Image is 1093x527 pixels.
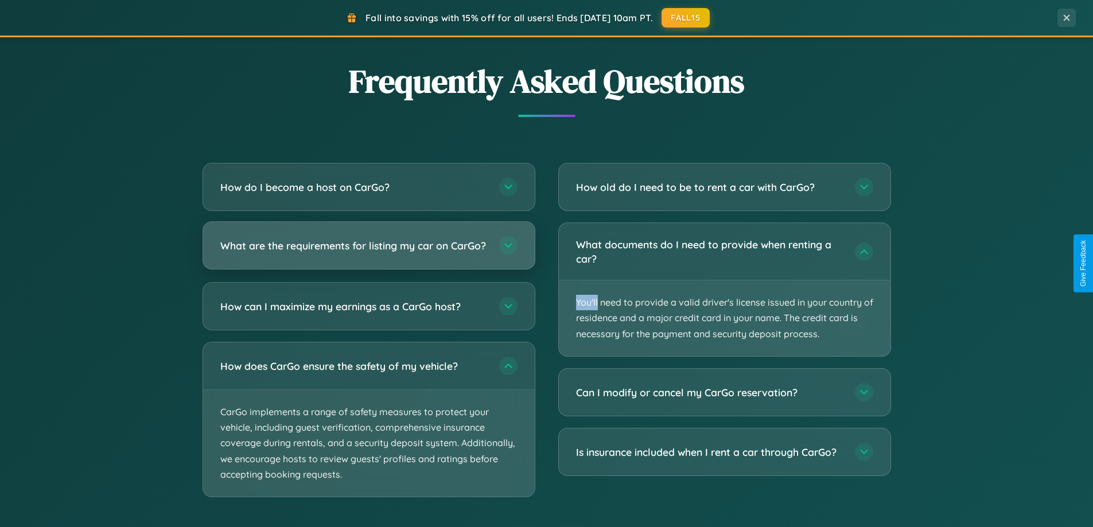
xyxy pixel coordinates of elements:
h3: What documents do I need to provide when renting a car? [576,237,843,266]
p: You'll need to provide a valid driver's license issued in your country of residence and a major c... [559,280,890,356]
button: FALL15 [662,8,710,28]
h3: How does CarGo ensure the safety of my vehicle? [220,359,488,373]
h2: Frequently Asked Questions [203,59,891,103]
div: Give Feedback [1079,240,1087,287]
h3: How can I maximize my earnings as a CarGo host? [220,299,488,314]
span: Fall into savings with 15% off for all users! Ends [DATE] 10am PT. [365,12,653,24]
h3: Can I modify or cancel my CarGo reservation? [576,385,843,400]
h3: How old do I need to be to rent a car with CarGo? [576,180,843,194]
h3: How do I become a host on CarGo? [220,180,488,194]
h3: What are the requirements for listing my car on CarGo? [220,239,488,253]
h3: Is insurance included when I rent a car through CarGo? [576,445,843,459]
p: CarGo implements a range of safety measures to protect your vehicle, including guest verification... [203,390,535,497]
